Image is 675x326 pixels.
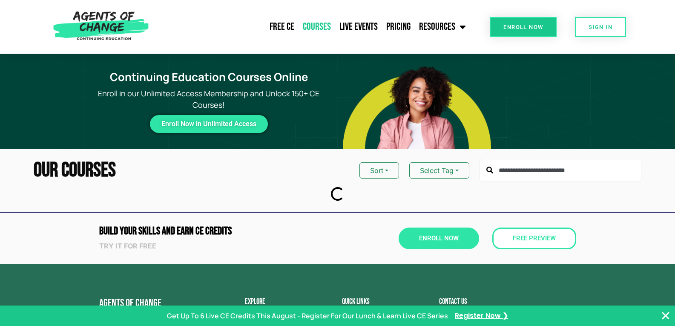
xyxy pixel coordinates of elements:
[439,298,576,306] h2: Contact us
[335,16,382,38] a: Live Events
[34,160,116,181] h2: Our Courses
[661,311,671,321] button: Close Banner
[359,162,399,179] button: Sort
[99,242,156,250] strong: Try it for free
[167,311,448,321] p: Get Up To 6 Live CE Credits This August - Register For Our Lunch & Learn Live CE Series
[382,16,415,38] a: Pricing
[153,16,470,38] nav: Menu
[490,17,557,37] a: Enroll Now
[575,17,626,37] a: SIGN IN
[99,298,202,309] h4: Agents of Change
[265,16,299,38] a: Free CE
[415,16,470,38] a: Resources
[419,235,459,242] span: Enroll Now
[513,235,556,242] span: Free Preview
[492,228,576,249] a: Free Preview
[80,88,337,111] p: Enroll in our Unlimited Access Membership and Unlock 150+ CE Courses!
[399,228,479,249] a: Enroll Now
[150,115,268,133] a: Enroll Now in Unlimited Access
[161,122,256,126] span: Enroll Now in Unlimited Access
[455,311,508,320] a: Register Now ❯
[409,162,469,179] button: Select Tag
[85,71,332,84] h1: Continuing Education Courses Online
[503,24,543,30] span: Enroll Now
[99,226,333,237] h2: Build Your Skills and Earn CE CREDITS
[342,298,431,306] h2: Quick Links
[589,24,612,30] span: SIGN IN
[245,298,333,306] h2: Explore
[299,16,335,38] a: Courses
